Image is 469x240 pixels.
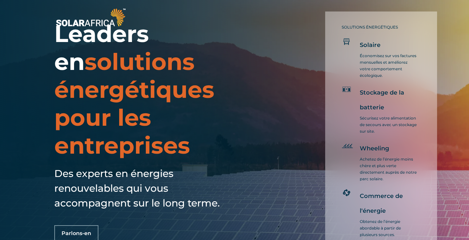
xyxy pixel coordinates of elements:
font: solutions énergétiques pour les entreprises [54,48,214,160]
font: Stockage de la batterie [360,89,404,111]
font: Leaders en [54,20,149,76]
font: Économisez sur vos factures mensuelles et améliorez votre comportement écologique. [360,53,416,78]
font: Commerce de l'énergie [360,192,403,214]
font: Sécurisez votre alimentation de secours avec un stockage sur site. [360,116,417,134]
font: Des experts en énergies renouvelables qui vous accompagnent sur le long terme. [54,167,220,209]
font: Obtenez de l’énergie abordable à partir de plusieurs sources. [360,219,401,237]
font: Parlons-en [62,230,91,236]
font: Solaire [360,41,380,49]
font: Achetez de l’énergie moins chère et plus verte directement auprès de notre parc solaire. [360,157,417,181]
font: Wheeling [360,145,389,152]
